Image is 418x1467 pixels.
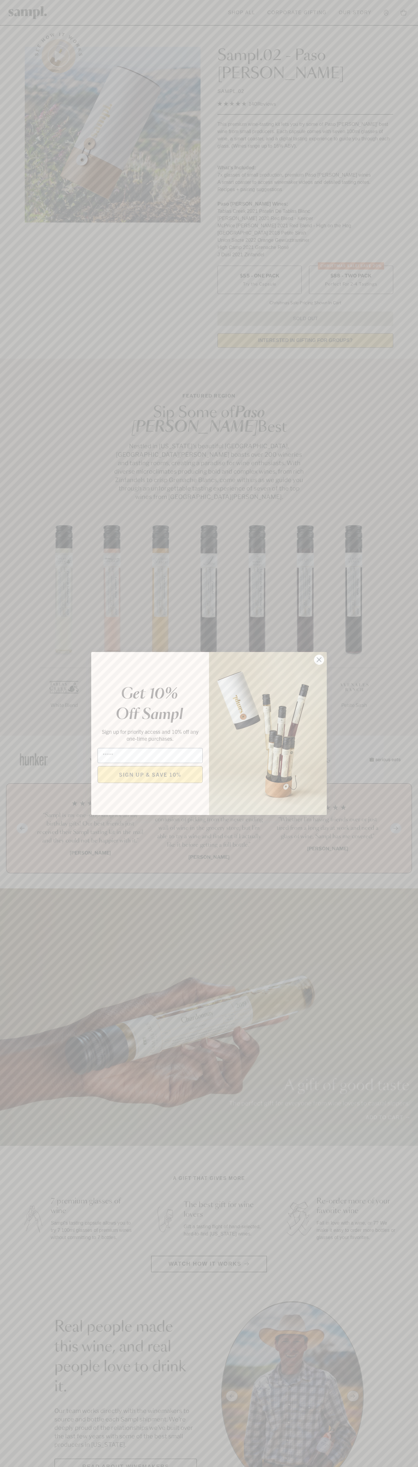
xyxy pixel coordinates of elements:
img: 96933287-25a1-481a-a6d8-4dd623390dc6.png [209,652,327,815]
button: Close dialog [314,654,324,665]
button: SIGN UP & SAVE 10% [98,766,203,783]
input: Email [98,748,203,763]
span: Sign up for priority access and 10% off any one-time purchases. [102,728,198,742]
em: Get 10% Off Sampl [116,687,183,722]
